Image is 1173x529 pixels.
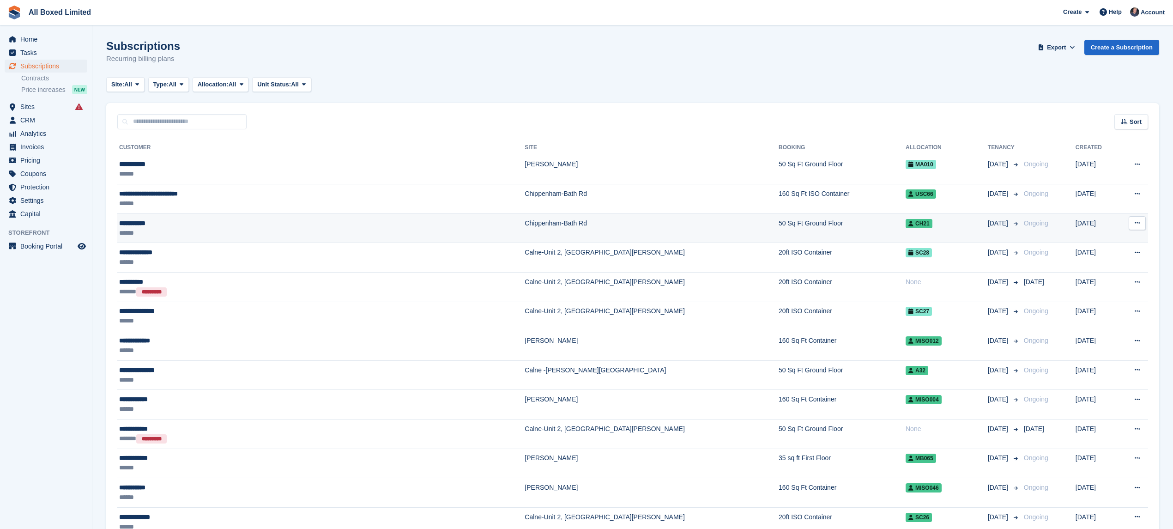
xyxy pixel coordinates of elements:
span: Price increases [21,85,66,94]
p: Recurring billing plans [106,54,180,64]
td: Calne-Unit 2, [GEOGRAPHIC_DATA][PERSON_NAME] [525,243,779,273]
th: Created [1076,140,1118,155]
td: Chippenham-Bath Rd [525,213,779,243]
td: [DATE] [1076,184,1118,214]
span: [DATE] [988,395,1010,404]
td: Chippenham-Bath Rd [525,184,779,214]
span: Ongoing [1024,395,1048,403]
th: Booking [779,140,906,155]
td: [DATE] [1076,449,1118,478]
span: Subscriptions [20,60,76,73]
span: Invoices [20,140,76,153]
a: menu [5,114,87,127]
span: Ongoing [1024,484,1048,491]
td: [DATE] [1076,390,1118,420]
th: Tenancy [988,140,1020,155]
span: Settings [20,194,76,207]
td: 50 Sq Ft Ground Floor [779,420,906,449]
h1: Subscriptions [106,40,180,52]
td: 20ft ISO Container [779,273,906,302]
span: [DATE] [988,219,1010,228]
td: 160 Sq Ft Container [779,478,906,508]
td: 160 Sq Ft Container [779,331,906,361]
span: [DATE] [988,159,1010,169]
span: [DATE] [1024,425,1044,432]
a: Contracts [21,74,87,83]
span: Protection [20,181,76,194]
span: Ongoing [1024,219,1048,227]
span: Site: [111,80,124,89]
span: Create [1063,7,1082,17]
span: [DATE] [988,336,1010,346]
span: Sites [20,100,76,113]
td: 50 Sq Ft Ground Floor [779,213,906,243]
span: USC66 [906,189,936,199]
td: 160 Sq Ft Container [779,390,906,420]
th: Allocation [906,140,988,155]
a: menu [5,46,87,59]
a: Price increases NEW [21,85,87,95]
a: menu [5,154,87,167]
span: A32 [906,366,928,375]
td: [PERSON_NAME] [525,390,779,420]
span: All [124,80,132,89]
a: menu [5,207,87,220]
span: Account [1141,8,1165,17]
span: Help [1109,7,1122,17]
th: Site [525,140,779,155]
a: Create a Subscription [1084,40,1159,55]
span: Unit Status: [257,80,291,89]
span: Allocation: [198,80,229,89]
a: menu [5,194,87,207]
img: Dan Goss [1130,7,1139,17]
span: [DATE] [988,512,1010,522]
span: Pricing [20,154,76,167]
button: Unit Status: All [252,77,311,92]
button: Allocation: All [193,77,249,92]
span: All [169,80,176,89]
td: Calne-Unit 2, [GEOGRAPHIC_DATA][PERSON_NAME] [525,273,779,302]
span: All [291,80,299,89]
td: 50 Sq Ft Ground Floor [779,360,906,390]
td: [DATE] [1076,243,1118,273]
span: Tasks [20,46,76,59]
span: Ongoing [1024,454,1048,462]
td: [PERSON_NAME] [525,449,779,478]
td: Calne-Unit 2, [GEOGRAPHIC_DATA][PERSON_NAME] [525,302,779,331]
span: Booking Portal [20,240,76,253]
span: [DATE] [1024,278,1044,286]
td: 20ft ISO Container [779,302,906,331]
td: [PERSON_NAME] [525,331,779,361]
a: Preview store [76,241,87,252]
td: [DATE] [1076,420,1118,449]
td: [DATE] [1076,331,1118,361]
img: stora-icon-8386f47178a22dfd0bd8f6a31ec36ba5ce8667c1dd55bd0f319d3a0aa187defe.svg [7,6,21,19]
span: MB065 [906,454,936,463]
span: SC27 [906,307,932,316]
td: 160 Sq Ft ISO Container [779,184,906,214]
span: Ongoing [1024,337,1048,344]
td: [DATE] [1076,478,1118,508]
span: Ongoing [1024,190,1048,197]
span: Type: [153,80,169,89]
span: Sort [1130,117,1142,127]
td: 35 sq ft First Floor [779,449,906,478]
span: Ongoing [1024,160,1048,168]
span: CH21 [906,219,932,228]
td: [DATE] [1076,273,1118,302]
a: menu [5,167,87,180]
a: menu [5,127,87,140]
td: Calne-Unit 2, [GEOGRAPHIC_DATA][PERSON_NAME] [525,420,779,449]
span: [DATE] [988,453,1010,463]
span: Storefront [8,228,92,237]
span: MISO012 [906,336,942,346]
span: CRM [20,114,76,127]
span: MA010 [906,160,936,169]
i: Smart entry sync failures have occurred [75,103,83,110]
span: Ongoing [1024,366,1048,374]
span: MISO004 [906,395,942,404]
a: menu [5,181,87,194]
span: [DATE] [988,189,1010,199]
a: menu [5,240,87,253]
span: [DATE] [988,306,1010,316]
